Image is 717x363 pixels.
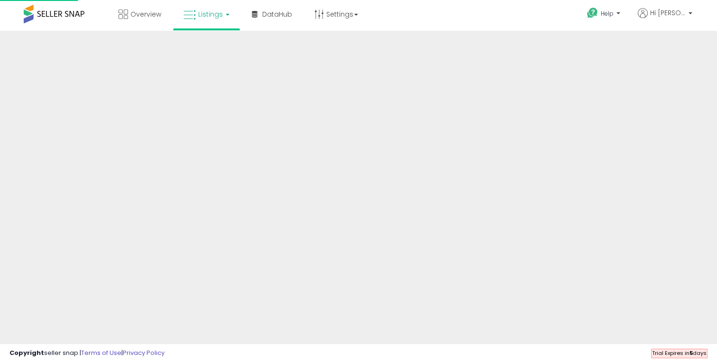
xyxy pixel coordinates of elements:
[689,349,693,357] b: 5
[652,349,707,357] span: Trial Expires in days
[650,8,686,18] span: Hi [PERSON_NAME]
[587,7,598,19] i: Get Help
[198,9,223,19] span: Listings
[123,348,165,357] a: Privacy Policy
[601,9,614,18] span: Help
[81,348,121,357] a: Terms of Use
[130,9,161,19] span: Overview
[638,8,692,29] a: Hi [PERSON_NAME]
[9,349,165,358] div: seller snap | |
[262,9,292,19] span: DataHub
[9,348,44,357] strong: Copyright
